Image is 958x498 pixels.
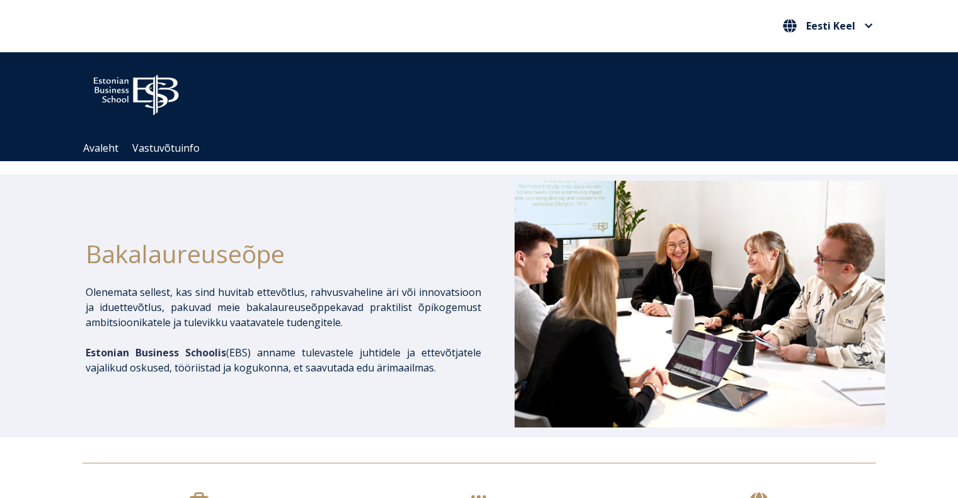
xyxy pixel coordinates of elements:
a: Avaleht [83,141,118,155]
a: Vastuvõtuinfo [132,141,200,155]
span: Estonian Business Schoolis [86,346,226,359]
div: Navigation Menu [76,135,895,161]
p: EBS) anname tulevastele juhtidele ja ettevõtjatele vajalikud oskused, tööriistad ja kogukonna, et... [86,345,481,375]
span: ( [86,346,229,359]
button: Eesti Keel [780,16,876,36]
img: Bakalaureusetudengid [515,181,885,427]
img: ebs_logo2016_white [83,65,190,119]
p: Olenemata sellest, kas sind huvitab ettevõtlus, rahvusvaheline äri või innovatsioon ja iduettevõt... [86,285,481,330]
nav: Vali oma keel [780,16,876,37]
span: Eesti Keel [806,21,855,31]
h1: Bakalaureuseõpe [86,235,481,272]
